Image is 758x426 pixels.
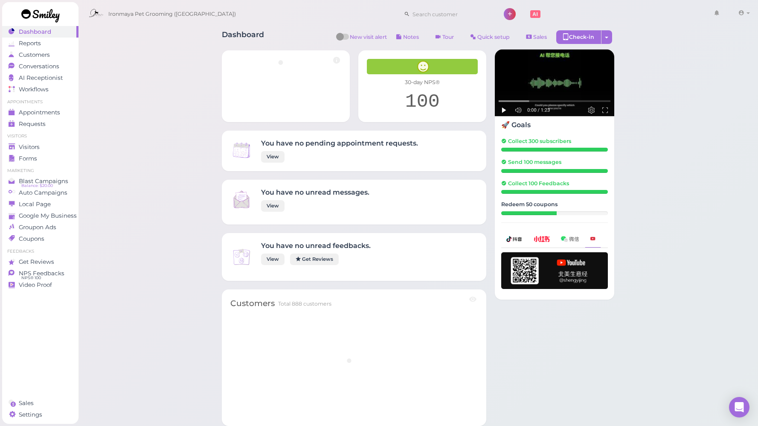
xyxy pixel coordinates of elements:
[367,79,478,86] div: 30-day NPS®
[2,118,78,130] a: Requests
[19,224,56,231] span: Groupon Ads
[2,168,78,174] li: Marketing
[2,49,78,61] a: Customers
[2,72,78,84] a: AI Receptionist
[534,236,550,242] img: xhs-786d23addd57f6a2be217d5a65f4ab6b.png
[19,411,42,418] span: Settings
[19,120,46,128] span: Requests
[533,34,547,40] span: Sales
[2,233,78,245] a: Coupons
[2,279,78,291] a: Video Proof
[350,33,387,46] span: New visit alert
[2,61,78,72] a: Conversations
[19,235,44,242] span: Coupons
[367,90,478,114] div: 100
[19,40,41,47] span: Reports
[501,252,608,289] img: youtube-h-92280983ece59b2848f85fc261e8ffad.png
[19,201,51,208] span: Local Page
[2,153,78,164] a: Forms
[230,139,253,161] img: Inbox
[19,189,67,196] span: Auto Campaigns
[556,30,601,44] div: Check-in
[19,155,37,162] span: Forms
[230,246,253,268] img: Inbox
[2,141,78,153] a: Visitors
[2,26,78,38] a: Dashboard
[19,281,52,289] span: Video Proof
[428,30,461,44] a: Tour
[19,143,40,151] span: Visitors
[2,268,78,279] a: NPS Feedbacks NPS® 100
[19,400,34,407] span: Sales
[19,28,51,35] span: Dashboard
[501,121,608,129] h4: 🚀 Goals
[501,201,608,207] h5: Redeem 50 coupons
[2,210,78,222] a: Google My Business
[561,236,579,242] img: wechat-a99521bb4f7854bbf8f190d1356e2cdb.png
[290,254,339,265] a: Get Reviews
[19,86,49,93] span: Workflows
[19,270,64,277] span: NPS Feedbacks
[261,254,285,265] a: View
[495,50,614,117] img: AI receptionist
[2,107,78,118] a: Appointments
[2,133,78,139] li: Visitors
[2,409,78,420] a: Settings
[2,198,78,210] a: Local Page
[261,188,369,196] h4: You have no unread messages.
[519,30,554,44] a: Sales
[501,138,608,144] h5: Collect 300 subscribers
[261,139,418,147] h4: You have no pending appointment requests.
[19,258,54,266] span: Get Reviews
[222,30,264,46] h1: Dashboard
[409,7,492,21] input: Search customer
[2,397,78,409] a: Sales
[2,84,78,95] a: Workflows
[19,212,77,219] span: Google My Business
[2,187,78,198] a: Auto Campaigns
[261,151,285,163] a: View
[19,63,59,70] span: Conversations
[501,180,608,187] h5: Collect 100 Feedbacks
[19,51,50,58] span: Customers
[2,38,78,49] a: Reports
[729,397,749,417] div: Open Intercom Messenger
[21,182,53,189] span: Balance: $20.00
[2,256,78,268] a: Get Reviews
[261,242,371,250] h4: You have no unread feedbacks.
[389,30,426,44] button: Notes
[506,236,523,242] img: douyin-2727e60b7b0d5d1bbe969c21619e8014.png
[19,178,68,185] span: Blast Campaigns
[230,188,253,210] img: Inbox
[278,300,331,308] div: Total 888 customers
[2,175,78,187] a: Blast Campaigns Balance: $20.00
[2,99,78,105] li: Appointments
[261,200,285,212] a: View
[230,298,275,309] div: Customers
[2,248,78,254] li: Feedbacks
[19,74,63,82] span: AI Receptionist
[501,159,608,165] h5: Send 100 messages
[21,274,41,281] span: NPS® 100
[19,109,60,116] span: Appointments
[501,211,557,215] div: 26
[463,30,517,44] a: Quick setup
[2,222,78,233] a: Groupon Ads
[108,2,236,26] span: Ironmaya Pet Grooming ([GEOGRAPHIC_DATA])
